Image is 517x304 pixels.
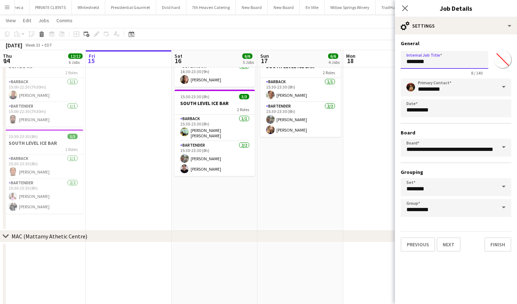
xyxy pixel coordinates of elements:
[65,70,78,75] span: 2 Roles
[3,155,83,179] app-card-role: BARBACK1/115:30-23:30 (8h)[PERSON_NAME]
[236,0,268,14] button: New Board
[6,42,22,49] div: [DATE]
[3,140,83,146] h3: SOUTH LEVEL ICE BAR
[376,0,403,14] button: TrailHub
[260,78,341,102] app-card-role: BARBACK1/115:30-23:30 (8h)[PERSON_NAME]
[29,0,72,14] button: PRIVATE CLIENTS
[45,42,52,48] div: EDT
[260,53,341,137] app-job-card: 15:30-23:30 (8h)3/3SOUTH LEVEL ICE BAR2 RolesBARBACK1/115:30-23:30 (8h)[PERSON_NAME]BARTENDER2/21...
[56,17,73,24] span: Comms
[88,57,95,65] span: 15
[105,0,156,14] button: Presidential Gourmet
[67,134,78,139] span: 3/3
[3,78,83,102] app-card-role: BARBACK1/115:00-22:30 (7h30m)[PERSON_NAME]
[174,62,255,87] app-card-role: SUPERVISOR1/114:30-23:30 (9h)[PERSON_NAME]
[328,53,338,59] span: 6/6
[89,53,95,59] span: Fri
[260,53,269,59] span: Sun
[9,134,38,139] span: 15:30-23:30 (8h)
[3,102,83,127] app-card-role: BARTENDER1/115:00-22:30 (7h30m)[PERSON_NAME]
[53,16,75,25] a: Comms
[174,53,182,59] span: Sat
[68,53,83,59] span: 12/12
[3,53,83,127] app-job-card: 15:00-22:30 (7h30m)2/2SUITE 3 VIP2 RolesBARBACK1/115:00-22:30 (7h30m)[PERSON_NAME]BARTENDER1/115:...
[24,42,42,48] span: Week 33
[401,129,511,136] h3: Board
[345,57,355,65] span: 18
[36,16,52,25] a: Jobs
[323,70,335,75] span: 2 Roles
[38,17,49,24] span: Jobs
[3,53,12,59] span: Thu
[346,53,355,59] span: Mon
[3,129,83,214] app-job-card: 15:30-23:30 (8h)3/3SOUTH LEVEL ICE BAR2 RolesBARBACK1/115:30-23:30 (8h)[PERSON_NAME]BARTENDER2/21...
[174,115,255,141] app-card-role: BARBACK1/115:30-23:30 (8h)[PERSON_NAME] [PERSON_NAME]
[20,16,34,25] a: Edit
[243,60,254,65] div: 5 Jobs
[401,40,511,47] h3: General
[174,90,255,176] app-job-card: 15:30-23:30 (8h)3/3SOUTH LEVEL ICE BAR2 RolesBARBACK1/115:30-23:30 (8h)[PERSON_NAME] [PERSON_NAME...
[268,0,300,14] button: New Board
[239,94,249,99] span: 3/3
[4,0,29,14] button: Seneca
[300,0,325,14] button: En Ville
[401,237,435,252] button: Previous
[3,16,19,25] a: View
[2,57,12,65] span: 14
[395,17,517,34] div: Settings
[186,0,236,14] button: 7th Heaven Catering
[395,4,517,13] h3: Job Details
[69,60,82,65] div: 6 Jobs
[11,233,87,240] div: MAC (Mattamy Athetic Centre)
[260,102,341,137] app-card-role: BARTENDER2/215:30-23:30 (8h)[PERSON_NAME][PERSON_NAME]
[180,94,209,99] span: 15:30-23:30 (8h)
[237,107,249,112] span: 2 Roles
[174,141,255,176] app-card-role: BARTENDER2/215:30-23:30 (8h)[PERSON_NAME][PERSON_NAME]
[23,17,31,24] span: Edit
[465,70,488,76] span: 8 / 140
[174,100,255,106] h3: SOUTH LEVEL ICE BAR
[65,147,78,152] span: 2 Roles
[242,53,252,59] span: 6/6
[401,169,511,175] h3: Grouping
[329,60,340,65] div: 4 Jobs
[259,57,269,65] span: 17
[72,0,105,14] button: Whiteshield
[484,237,511,252] button: Finish
[437,237,461,252] button: Next
[3,179,83,214] app-card-role: BARTENDER2/215:30-23:30 (8h)[PERSON_NAME][PERSON_NAME]
[156,0,186,14] button: Dvid hard
[6,17,16,24] span: View
[325,0,376,14] button: Willow Springs Winery
[173,57,182,65] span: 16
